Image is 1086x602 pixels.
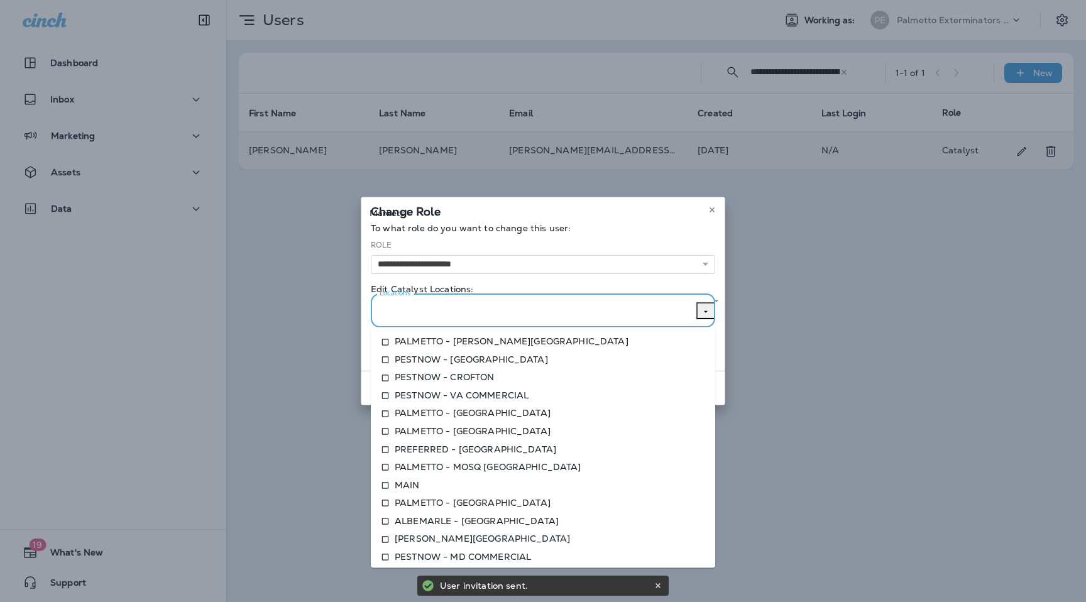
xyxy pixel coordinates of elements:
li: PALMETTO - [GEOGRAPHIC_DATA] [371,493,715,512]
li: PALMETTO - [GEOGRAPHIC_DATA] [371,422,715,440]
li: PESTNOW - MD COMMERCIAL [371,547,715,566]
li: [PERSON_NAME][GEOGRAPHIC_DATA] [371,530,715,548]
p: To what role do you want to change this user: [371,223,715,233]
div: User invitation sent. [440,576,651,596]
li: PESTNOW - CENTRAL [371,566,715,584]
li: PALMETTO - [GEOGRAPHIC_DATA] [371,404,715,422]
li: PALMETTO - [PERSON_NAME][GEOGRAPHIC_DATA] [371,332,715,351]
button: Close [696,302,715,319]
li: PESTNOW - [GEOGRAPHIC_DATA] [371,350,715,368]
li: PESTNOW - VA COMMERCIAL [371,386,715,404]
li: PREFERRED - [GEOGRAPHIC_DATA] [371,440,715,458]
li: MAIN [371,476,715,494]
div: Change Role [361,197,725,223]
label: Role [371,240,392,250]
label: Locations [380,288,410,298]
li: ALBEMARLE - [GEOGRAPHIC_DATA] [371,512,715,530]
p: Edit Catalyst Locations: [371,284,715,294]
li: PESTNOW - CROFTON [371,368,715,386]
li: PALMETTO - MOSQ [GEOGRAPHIC_DATA] [371,457,715,476]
